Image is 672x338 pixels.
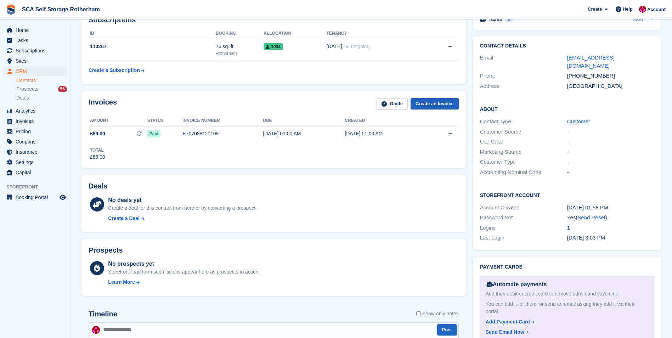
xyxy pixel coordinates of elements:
a: menu [4,157,67,167]
span: Invoices [16,116,58,126]
a: menu [4,192,67,202]
div: E707088C-1109 [182,130,263,137]
a: menu [4,126,67,136]
div: Add Payment Card [486,318,530,326]
th: Created [345,115,427,126]
div: [DATE] 01:00 AM [263,130,345,137]
span: Deals [16,95,29,101]
div: No prospects yet [108,260,260,268]
a: Create a Subscription [89,64,145,77]
a: Create a Deal [108,215,256,222]
div: - [567,128,654,136]
div: Yes [567,214,654,222]
div: Create a Subscription [89,67,140,74]
span: Booking Portal [16,192,58,202]
h2: Contact Details [480,43,654,49]
th: Tenancy [326,28,425,39]
div: Email [480,54,567,70]
div: You can add it for them, or send an email asking they add it via their portal. [486,300,648,315]
h2: Storefront Account [480,191,654,198]
div: [DATE] 01:58 PM [567,204,654,212]
span: Help [623,6,633,13]
img: Thomas Webb [639,6,646,13]
div: [DATE] 01:00 AM [345,130,427,137]
label: Show only notes [416,310,459,317]
span: Ongoing [351,44,369,49]
a: menu [4,46,67,56]
th: Invoice number [182,115,263,126]
span: Insurance [16,147,58,157]
a: menu [4,137,67,147]
a: Learn More [108,278,260,286]
a: menu [4,147,67,157]
button: Post [437,324,457,336]
div: 0 [505,16,513,22]
span: Coupons [16,137,58,147]
h2: Timeline [89,310,117,318]
a: menu [4,25,67,35]
div: £89.00 [90,153,105,161]
img: Thomas Webb [92,326,100,334]
span: CRM [16,66,58,76]
span: Sites [16,56,58,66]
div: 75 sq. ft [216,43,264,50]
a: Guide [377,98,408,110]
div: - [567,148,654,156]
div: Customer Type [480,158,567,166]
span: Pricing [16,126,58,136]
th: Status [147,115,183,126]
a: Add [633,15,643,23]
div: Address [480,82,567,90]
span: Account [647,6,666,13]
span: ( ) [576,214,607,220]
div: - [567,158,654,166]
div: [PHONE_NUMBER] [567,72,654,80]
div: Create a deal for this contact from here or by converting a prospect. [108,204,256,212]
span: Create [588,6,602,13]
th: ID [89,28,216,39]
th: Due [263,115,345,126]
h2: Subscriptions [89,16,459,24]
th: Allocation [264,28,326,39]
div: Contact Type [480,118,567,126]
div: Marketing Source [480,148,567,156]
h2: Tasks [489,16,502,22]
div: Last Login [480,234,567,242]
div: Rotherham [216,50,264,57]
span: Subscriptions [16,46,58,56]
div: Create a Deal [108,215,140,222]
h2: Invoices [89,98,117,110]
div: - [567,138,654,146]
span: [DATE] [326,43,342,50]
div: Add their debit or credit card to remove admin and save time. [486,290,648,298]
span: 1034 [264,43,283,50]
span: Home [16,25,58,35]
span: Capital [16,168,58,178]
a: menu [4,168,67,178]
a: menu [4,106,67,116]
div: Account Created [480,204,567,212]
h2: Prospects [89,246,123,254]
div: - [567,168,654,176]
span: £89.00 [90,130,105,137]
span: Storefront [6,184,70,191]
span: Paid [147,130,160,137]
input: Show only notes [416,310,421,317]
span: Prospects [16,86,38,92]
div: Total [90,147,105,153]
div: No deals yet [108,196,256,204]
div: Storefront lead form submissions appear here as prospects to action. [108,268,260,276]
th: Booking [216,28,264,39]
h2: About [480,105,654,112]
span: Tasks [16,35,58,45]
div: Use Case [480,138,567,146]
img: stora-icon-8386f47178a22dfd0bd8f6a31ec36ba5ce8667c1dd55bd0f319d3a0aa187defe.svg [6,4,16,15]
a: Add Payment Card [486,318,645,326]
a: menu [4,66,67,76]
a: Contacts [16,77,67,84]
a: Prospects 56 [16,85,67,93]
h2: Deals [89,182,107,190]
a: Customer [567,118,590,124]
h2: Payment cards [480,264,654,270]
div: Accounting Nominal Code [480,168,567,176]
